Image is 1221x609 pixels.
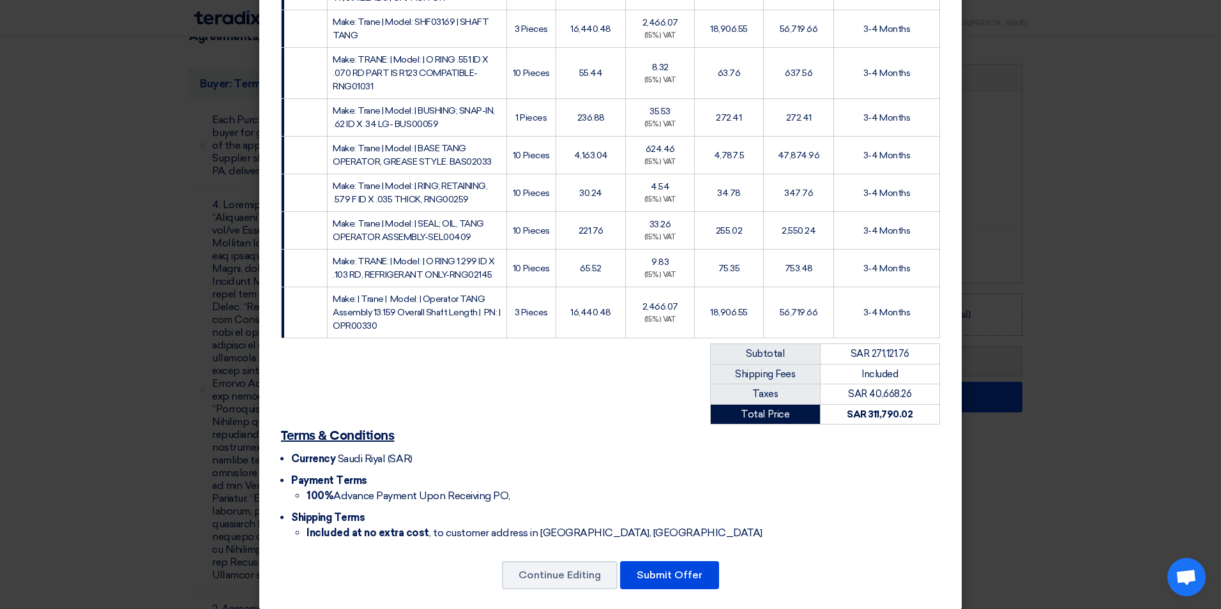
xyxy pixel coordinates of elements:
[784,188,813,199] span: 347.76
[333,294,500,331] span: Make: | Trane | Model: | Operator TANG Assembly 13.159 Overall Shaft Length | PN: | OPR00330
[711,364,821,384] td: Shipping Fees
[631,75,689,86] div: (15%) VAT
[513,225,550,236] span: 10 Pieces
[711,344,821,365] td: Subtotal
[631,195,689,206] div: (15%) VAT
[848,388,911,400] span: SAR 40,668.26
[577,112,605,123] span: 236.88
[646,144,675,154] span: 624.46
[782,225,815,236] span: 2,550.24
[642,17,678,28] span: 2,466.07
[620,561,719,589] button: Submit Offer
[291,453,335,465] span: Currency
[863,68,910,79] span: 3-4 Months
[513,188,550,199] span: 10 Pieces
[333,17,489,41] span: Make: Trane | Model: SHF03169 | SHAFT TANG
[333,54,489,92] span: Make: TRANE: | Model: | O RING .551 ID X .070 RD PART IS R123 COMPATIBLE-RNG01031
[579,225,603,236] span: 221.76
[716,225,742,236] span: 255.02
[863,225,910,236] span: 3-4 Months
[711,404,821,425] td: Total Price
[863,263,910,274] span: 3-4 Months
[652,62,669,73] span: 8.32
[1167,558,1206,596] div: Open chat
[307,525,940,541] li: , to customer address in [GEOGRAPHIC_DATA], [GEOGRAPHIC_DATA]
[863,24,910,34] span: 3-4 Months
[291,474,367,486] span: Payment Terms
[570,24,611,34] span: 16,440.48
[574,150,608,161] span: 4,163.04
[631,31,689,41] div: (15%) VAT
[580,263,602,274] span: 65.52
[711,384,821,405] td: Taxes
[847,409,913,420] strong: SAR 311,790.02
[281,430,394,442] u: Terms & Conditions
[785,68,812,79] span: 637.56
[785,263,813,274] span: 753.48
[307,490,333,502] strong: 100%
[333,218,484,243] span: Make: Trane | Model: | SEAL; OIL, TANG OPERATOR ASSEMBLY-SEL00409
[502,561,618,589] button: Continue Editing
[631,270,689,281] div: (15%) VAT
[307,490,510,502] span: Advance Payment Upon Receiving PO,
[515,112,547,123] span: 1 Pieces
[710,307,748,318] span: 18,906.55
[333,181,487,205] span: Make: Trane | Model: | RING; RETAINING, .579 F ID X .035 THICK, RNG00259
[710,24,748,34] span: 18,906.55
[780,307,818,318] span: 56,719.66
[780,24,818,34] span: 56,719.66
[513,263,550,274] span: 10 Pieces
[717,188,741,199] span: 34.78
[778,150,820,161] span: 47,874.96
[714,150,745,161] span: 4,787.5
[291,511,365,523] span: Shipping Terms
[631,119,689,130] div: (15%) VAT
[863,150,910,161] span: 3-4 Months
[718,68,741,79] span: 63.76
[307,527,429,539] strong: Included at no extra cost
[333,256,494,280] span: Make: TRANE: | Model: | O RING 1.299 ID X .103 RD, REFRIGERANT ONLY-RNG02145
[649,219,671,230] span: 33.26
[579,68,603,79] span: 55.44
[649,106,671,117] span: 35.53
[716,112,741,123] span: 272.41
[651,257,669,267] span: 9.83
[513,68,550,79] span: 10 Pieces
[631,232,689,243] div: (15%) VAT
[631,315,689,326] div: (15%) VAT
[863,112,910,123] span: 3-4 Months
[786,112,812,123] span: 272.41
[513,150,550,161] span: 10 Pieces
[515,307,548,318] span: 3 Pieces
[861,368,898,380] span: Included
[631,157,689,168] div: (15%) VAT
[579,188,602,199] span: 30.24
[651,181,669,192] span: 4.54
[570,307,611,318] span: 16,440.48
[718,263,740,274] span: 75.35
[820,344,939,365] td: SAR 271,121.76
[863,188,910,199] span: 3-4 Months
[333,105,495,130] span: Make: Trane | Model: | BUSHING; SNAP-IN, .62 ID X .34 LG- BUS00059
[642,301,678,312] span: 2,466.07
[333,143,492,167] span: Make: Trane | Model: | BASE TANG OPERATOR, GREASE STYLE. BAS02033
[515,24,548,34] span: 3 Pieces
[338,453,413,465] span: Saudi Riyal (SAR)
[863,307,910,318] span: 3-4 Months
